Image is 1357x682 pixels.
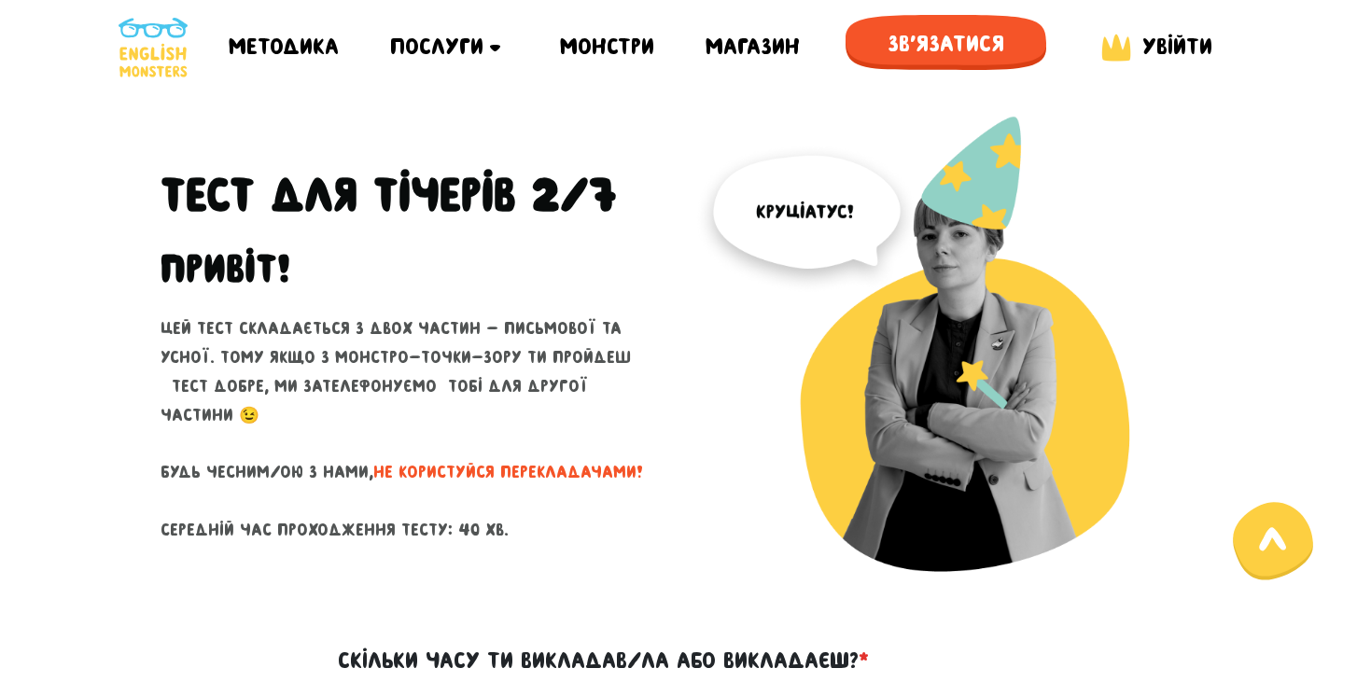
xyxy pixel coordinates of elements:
img: English Monsters login [1098,30,1135,65]
h1: Тест для тічерів 2/7 [161,167,665,223]
img: English Monsters test [692,116,1196,619]
img: English Monsters [119,18,188,77]
span: Зв'язатися [846,15,1046,73]
h2: Привіт! [161,245,290,292]
span: не користуйся перекладачами! [373,463,643,481]
label: Скільки часу ти викладав/ла або викладаєш? [338,643,869,678]
p: Цей тест складається з двох частин - письмової та усної. Тому якщо з монстро-точки-зору ти пройде... [161,314,665,544]
span: Увійти [1142,34,1212,59]
a: Зв'язатися [846,15,1046,79]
